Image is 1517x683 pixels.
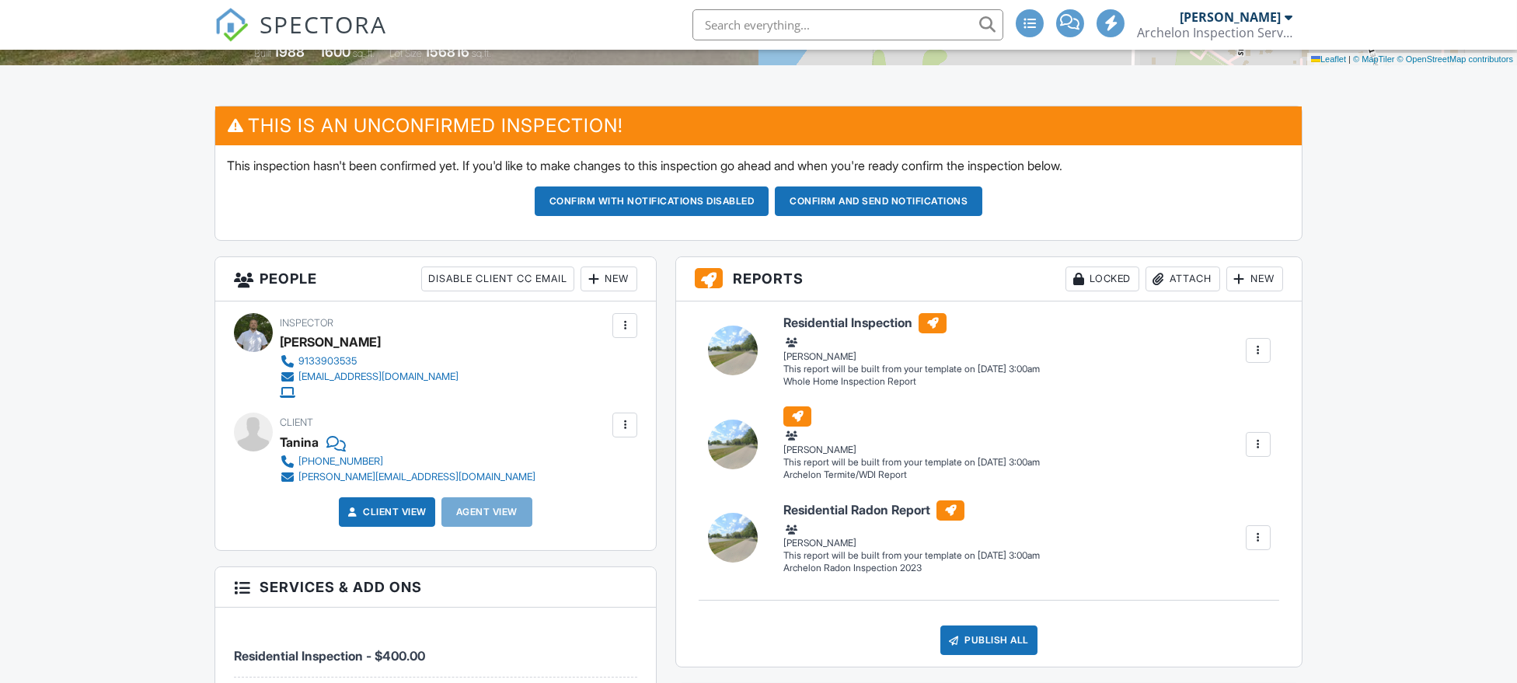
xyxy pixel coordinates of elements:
button: Confirm with notifications disabled [535,186,769,216]
div: Tanina [280,430,319,454]
span: Inspector [280,317,333,329]
div: Whole Home Inspection Report [783,375,1040,389]
div: Archelon Termite/WDI Report [783,469,1040,482]
a: [EMAIL_ADDRESS][DOMAIN_NAME] [280,369,459,385]
div: [PERSON_NAME] [783,428,1040,456]
a: 9133903535 [280,354,459,369]
button: Confirm and send notifications [775,186,982,216]
div: This report will be built from your template on [DATE] 3:00am [783,363,1040,375]
a: © OpenStreetMap contributors [1397,54,1513,64]
div: Archelon Radon Inspection 2023 [783,562,1040,575]
span: | [1348,54,1351,64]
span: sq. ft. [354,47,375,59]
div: New [581,267,637,291]
a: © MapTiler [1353,54,1395,64]
h3: This is an Unconfirmed Inspection! [215,106,1302,145]
h3: People [215,257,656,301]
span: Lot Size [390,47,423,59]
a: Client View [344,504,427,520]
div: 156816 [425,44,470,60]
input: Search everything... [692,9,1003,40]
div: [PERSON_NAME] [280,330,381,354]
span: Client [280,416,313,428]
div: 9133903535 [298,355,357,368]
h3: Services & Add ons [215,567,656,608]
div: Locked [1065,267,1139,291]
a: SPECTORA [214,21,387,54]
div: Disable Client CC Email [421,267,574,291]
div: New [1226,267,1283,291]
p: This inspection hasn't been confirmed yet. If you'd like to make changes to this inspection go ah... [227,157,1290,174]
a: [PERSON_NAME][EMAIL_ADDRESS][DOMAIN_NAME] [280,469,535,485]
img: The Best Home Inspection Software - Spectora [214,8,249,42]
span: Built [255,47,272,59]
div: [EMAIL_ADDRESS][DOMAIN_NAME] [298,371,459,383]
div: Publish All [940,626,1037,655]
span: Residential Inspection - $400.00 [234,648,425,664]
h6: Residential Radon Report [783,500,1040,521]
div: Archelon Inspection Service [1137,25,1292,40]
a: Leaflet [1311,54,1346,64]
span: SPECTORA [260,8,387,40]
span: sq.ft. [473,47,492,59]
div: [PERSON_NAME] [783,335,1040,363]
div: [PERSON_NAME] [1180,9,1281,25]
li: Service: Residential Inspection [234,619,637,678]
div: 1600 [320,44,351,60]
h6: Residential Inspection [783,313,1040,333]
div: [PHONE_NUMBER] [298,455,383,468]
div: [PERSON_NAME] [783,521,1040,549]
a: [PHONE_NUMBER] [280,454,535,469]
div: [PERSON_NAME][EMAIL_ADDRESS][DOMAIN_NAME] [298,471,535,483]
h3: Reports [676,257,1302,301]
div: Attach [1146,267,1220,291]
div: This report will be built from your template on [DATE] 3:00am [783,549,1040,562]
div: This report will be built from your template on [DATE] 3:00am [783,456,1040,469]
div: 1988 [274,44,305,60]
